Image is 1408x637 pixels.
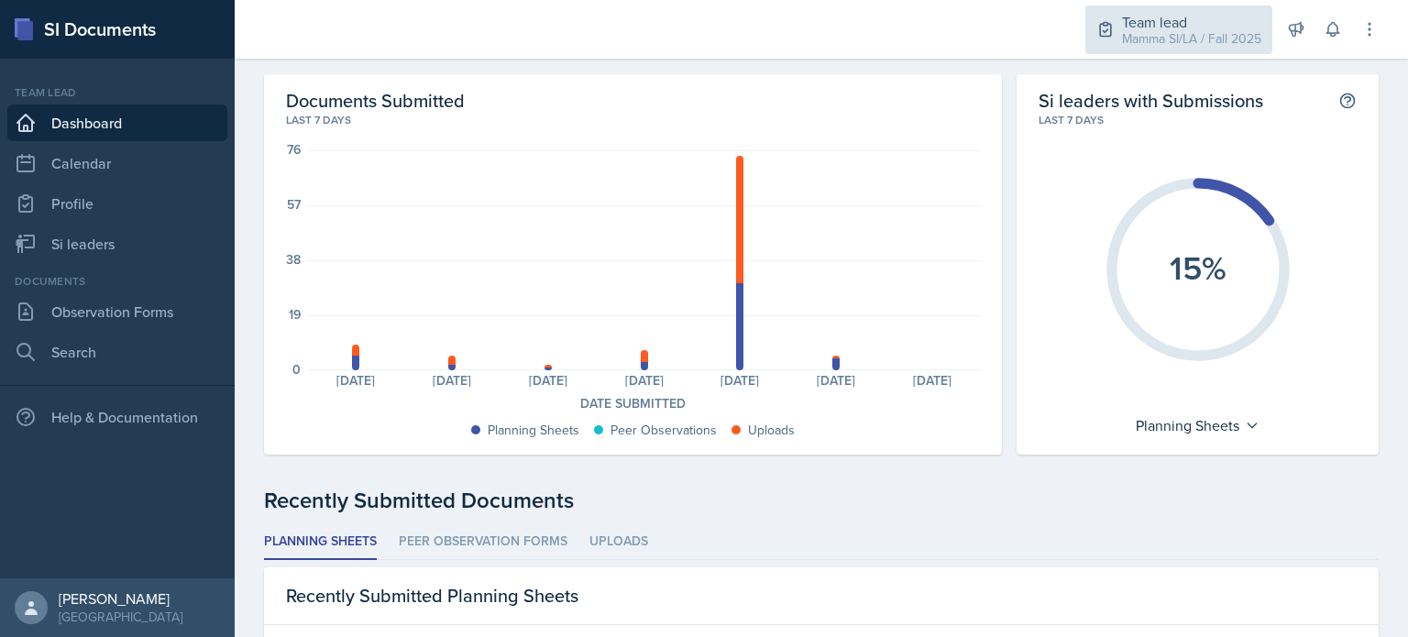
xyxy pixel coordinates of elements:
[1122,29,1261,49] div: Mamma SI/LA / Fall 2025
[264,524,377,560] li: Planning Sheets
[1039,89,1263,112] h2: Si leaders with Submissions
[1127,411,1269,440] div: Planning Sheets
[286,394,980,413] div: Date Submitted
[500,374,597,387] div: [DATE]
[287,198,301,211] div: 57
[596,374,692,387] div: [DATE]
[7,185,227,222] a: Profile
[1039,112,1357,128] div: Last 7 days
[404,374,500,387] div: [DATE]
[692,374,788,387] div: [DATE]
[488,421,579,440] div: Planning Sheets
[1122,11,1261,33] div: Team lead
[7,84,227,101] div: Team lead
[589,524,648,560] li: Uploads
[7,225,227,262] a: Si leaders
[7,145,227,181] a: Calendar
[7,104,227,141] a: Dashboard
[59,608,182,626] div: [GEOGRAPHIC_DATA]
[7,334,227,370] a: Search
[286,89,980,112] h2: Documents Submitted
[885,374,981,387] div: [DATE]
[7,273,227,290] div: Documents
[286,253,301,266] div: 38
[59,589,182,608] div: [PERSON_NAME]
[292,363,301,376] div: 0
[264,484,1379,517] div: Recently Submitted Documents
[286,112,980,128] div: Last 7 days
[610,421,717,440] div: Peer Observations
[399,524,567,560] li: Peer Observation Forms
[7,293,227,330] a: Observation Forms
[788,374,885,387] div: [DATE]
[1170,244,1226,291] text: 15%
[264,567,1379,625] div: Recently Submitted Planning Sheets
[748,421,795,440] div: Uploads
[289,308,301,321] div: 19
[308,374,404,387] div: [DATE]
[7,399,227,435] div: Help & Documentation
[287,143,301,156] div: 76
